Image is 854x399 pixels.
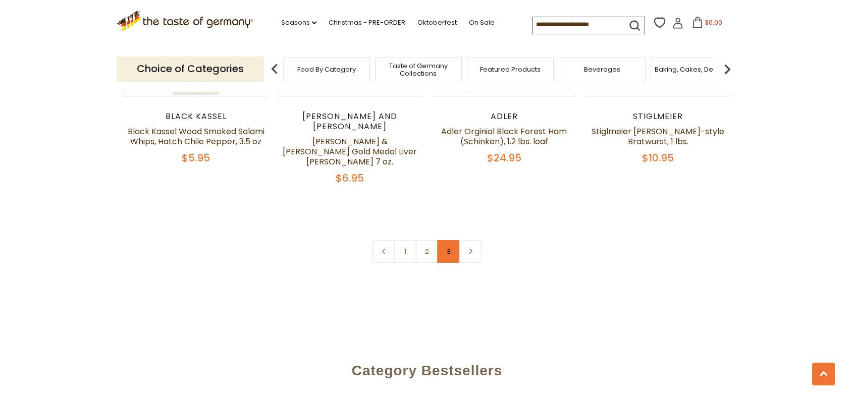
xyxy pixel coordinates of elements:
[329,17,405,28] a: Christmas - PRE-ORDER
[297,66,356,73] a: Food By Category
[438,240,460,263] a: 3
[487,151,521,165] span: $24.95
[416,240,439,263] a: 2
[705,18,722,27] span: $0.00
[378,62,459,77] a: Taste of Germany Collections
[264,59,285,79] img: previous arrow
[586,111,730,122] div: Stiglmeier
[584,66,620,73] a: Beverages
[685,17,728,32] button: $0.00
[642,151,674,165] span: $10.95
[394,240,417,263] a: 1
[655,66,733,73] a: Baking, Cakes, Desserts
[278,111,422,132] div: [PERSON_NAME] and [PERSON_NAME]
[441,126,567,147] a: Adler Orginial Black Forest Ham (Schinken), 1.2 lbs. loaf
[417,17,457,28] a: Oktoberfest
[124,111,268,122] div: Black Kassel
[592,126,724,147] a: Stiglmeier [PERSON_NAME]-style Bratwurst, 1 lbs.
[76,348,778,389] div: Category Bestsellers
[283,136,417,167] a: [PERSON_NAME] & [PERSON_NAME] Gold Medal Liver [PERSON_NAME] 7 oz.
[480,66,541,73] a: Featured Products
[469,17,495,28] a: On Sale
[336,171,364,185] span: $6.95
[717,59,737,79] img: next arrow
[432,111,576,122] div: Adler
[182,151,210,165] span: $5.95
[117,56,264,81] p: Choice of Categories
[128,126,264,147] a: Black Kassel Wood Smoked Salami Whips, Hatch Chile Pepper, 3.5 oz
[281,17,316,28] a: Seasons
